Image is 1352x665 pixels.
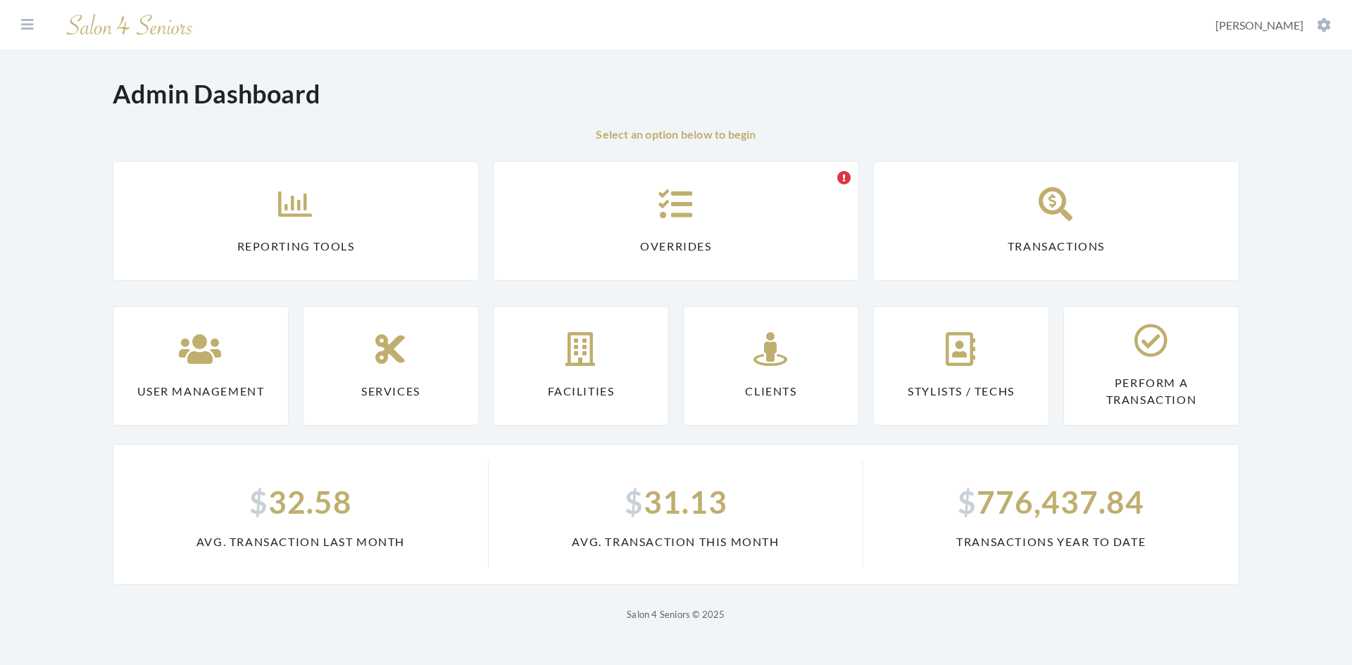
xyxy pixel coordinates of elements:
[130,533,471,550] span: Avg. Transaction Last Month
[683,306,859,426] a: Clients
[873,161,1239,281] a: Transactions
[59,8,200,42] img: Salon 4 Seniors
[493,306,669,426] a: Facilities
[880,533,1222,550] span: Transactions Year To Date
[506,479,846,525] span: 31.13
[493,161,859,281] a: Overrides
[113,306,289,426] a: User Management
[113,606,1239,623] p: Salon 4 Seniors © 2025
[113,79,320,109] h1: Admin Dashboard
[113,161,479,281] a: Reporting Tools
[506,533,846,550] span: Avg. Transaction This Month
[130,479,471,525] span: 32.58
[1211,18,1335,33] button: [PERSON_NAME]
[880,479,1222,525] span: 776,437.84
[873,306,1049,426] a: Stylists / Techs
[113,126,1239,143] p: Select an option below to begin
[303,306,479,426] a: Services
[1063,306,1239,426] a: Perform a Transaction
[1215,18,1303,32] span: [PERSON_NAME]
